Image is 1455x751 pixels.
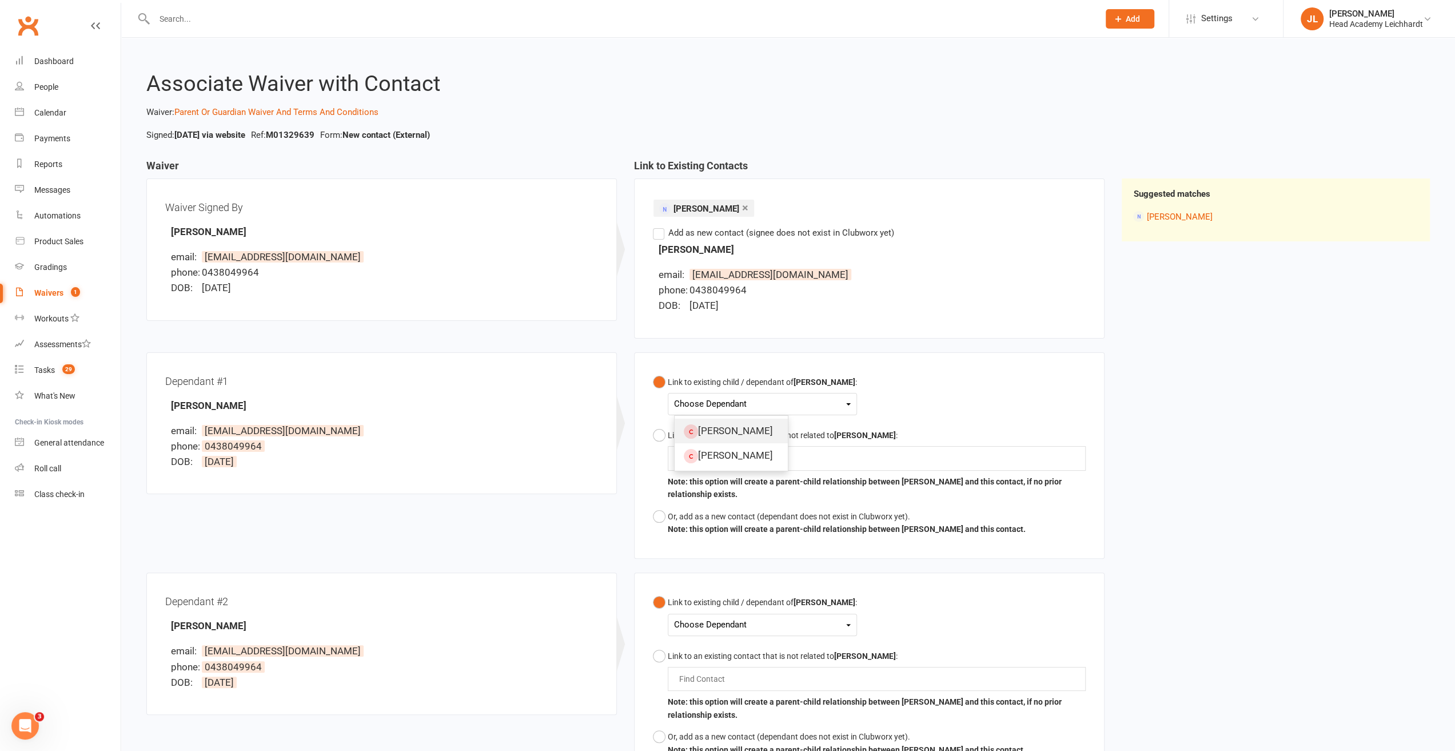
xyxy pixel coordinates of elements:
b: [PERSON_NAME] [794,378,855,387]
button: Link to existing child / dependant of[PERSON_NAME]:Choose Dependant[PERSON_NAME][PERSON_NAME] [653,371,857,424]
div: email: [171,249,200,265]
a: Class kiosk mode [15,482,121,507]
div: Link to an existing contact that is not related to : [668,429,1086,442]
span: 0438049964 [202,267,259,278]
a: What's New [15,383,121,409]
span: 0438049964 [689,284,747,296]
button: Link to an existing contact that is not related to[PERSON_NAME]:Note: this option will create a p... [653,645,1086,726]
a: × [742,198,748,217]
span: Settings [1201,6,1233,31]
a: Reports [15,152,121,177]
a: Messages [15,177,121,203]
strong: New contact (External) [342,130,430,140]
span: [EMAIL_ADDRESS][DOMAIN_NAME] [202,645,364,657]
h2: Associate Waiver with Contact [146,72,1430,96]
div: People [34,82,58,92]
b: [PERSON_NAME] [794,598,855,607]
a: Workouts [15,306,121,332]
b: Note: this option will create a parent-child relationship between [PERSON_NAME] and this contact. [668,524,1026,534]
h3: Waiver [146,160,617,178]
div: Dashboard [34,57,74,66]
div: What's New [34,391,75,400]
span: 0438049964 [202,661,265,673]
div: Assessments [34,340,91,349]
div: DOB: [171,675,200,690]
div: [PERSON_NAME] [1329,9,1423,19]
span: [DATE] [202,282,231,293]
div: Or, add as a new contact (dependant does not exist in Clubworx yet). [668,510,1026,523]
a: [PERSON_NAME] [675,419,788,443]
span: [DATE] [689,300,719,311]
span: [EMAIL_ADDRESS][DOMAIN_NAME] [202,251,364,263]
div: Or, add as a new contact (dependant does not exist in Clubworx yet). [668,730,1026,743]
div: DOB: [171,454,200,470]
div: Class check-in [34,490,85,499]
div: Dependant #2 [165,591,598,611]
div: Waivers [34,288,63,297]
h3: Link to Existing Contacts [634,160,1105,178]
strong: [PERSON_NAME] [171,226,246,237]
span: 1 [71,287,80,297]
label: Add as new contact (signee does not exist in Clubworx yet) [653,226,894,240]
span: [DATE] [202,677,237,688]
a: Automations [15,203,121,229]
div: Choose Dependant [674,396,851,412]
div: JL [1301,7,1324,30]
strong: Suggested matches [1133,189,1210,199]
div: DOB: [171,280,200,296]
div: Messages [34,185,70,194]
div: email: [659,267,687,283]
div: email: [171,423,200,439]
span: [PERSON_NAME] [673,204,739,214]
div: phone: [171,659,200,675]
span: 3 [35,712,44,721]
a: Waivers 1 [15,280,121,306]
strong: M01329639 [266,130,314,140]
div: email: [171,643,200,659]
a: Calendar [15,100,121,126]
strong: [PERSON_NAME] [171,400,246,411]
input: Find Contact [678,672,731,686]
div: Head Academy Leichhardt [1329,19,1423,29]
button: Link to existing child / dependant of[PERSON_NAME]:Choose Dependant [653,591,857,645]
span: 0438049964 [202,440,265,452]
div: General attendance [34,438,104,447]
p: Waiver: [146,105,1430,119]
div: phone: [171,265,200,280]
div: Payments [34,134,70,143]
span: [EMAIL_ADDRESS][DOMAIN_NAME] [689,269,851,280]
strong: [DATE] via website [174,130,245,140]
span: 29 [62,364,75,374]
a: Product Sales [15,229,121,255]
button: Add [1106,9,1154,29]
span: [DATE] [202,456,237,467]
a: Assessments [15,332,121,357]
span: Add [1126,14,1140,23]
button: Link to an existing contact that is not related to[PERSON_NAME]:Note: this option will create a p... [653,424,1086,506]
strong: [PERSON_NAME] [659,244,734,255]
a: [PERSON_NAME] [675,443,788,468]
a: General attendance kiosk mode [15,430,121,456]
div: phone: [171,439,200,454]
div: Link to existing child / dependant of : [668,376,857,388]
div: Tasks [34,365,55,375]
div: Automations [34,211,81,220]
div: DOB: [659,298,687,313]
div: Link to existing child / dependant of : [668,596,857,609]
div: Dependant #1 [165,371,598,391]
a: Payments [15,126,121,152]
strong: [PERSON_NAME] [171,620,246,631]
div: Waiver Signed By [165,197,598,217]
a: Roll call [15,456,121,482]
div: Calendar [34,108,66,117]
li: Signed: [143,128,248,142]
span: [EMAIL_ADDRESS][DOMAIN_NAME] [202,425,364,436]
b: [PERSON_NAME] [834,431,896,440]
b: [PERSON_NAME] [834,651,896,661]
a: Tasks 29 [15,357,121,383]
a: People [15,74,121,100]
div: Workouts [34,314,69,323]
a: Dashboard [15,49,121,74]
div: Gradings [34,263,67,272]
b: Note: this option will create a parent-child relationship between [PERSON_NAME] and this contact,... [668,697,1062,719]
